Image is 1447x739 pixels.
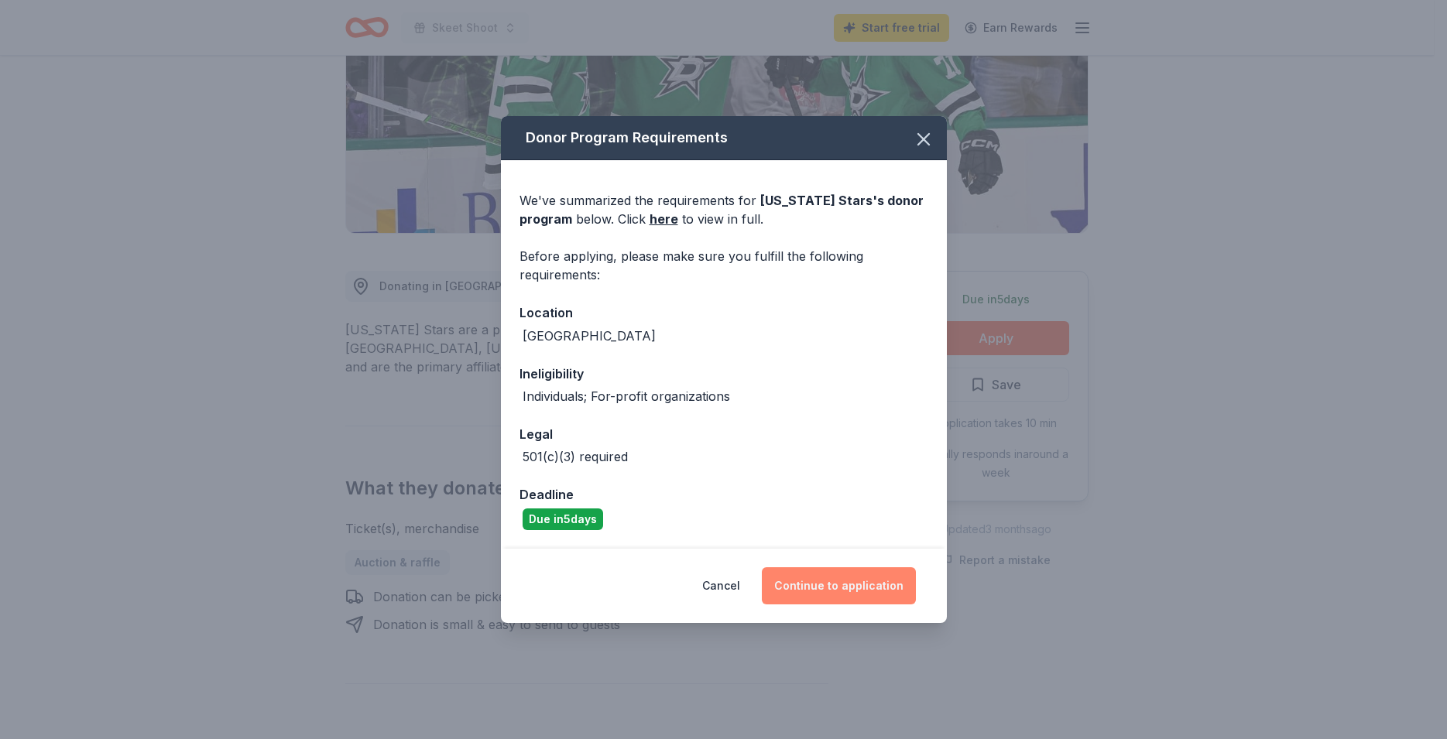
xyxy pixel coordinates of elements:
div: Ineligibility [519,364,928,384]
div: Deadline [519,484,928,505]
div: Legal [519,424,928,444]
button: Continue to application [762,567,916,604]
div: Due in 5 days [523,508,603,530]
div: [GEOGRAPHIC_DATA] [523,327,656,345]
div: Individuals; For-profit organizations [523,387,730,405]
button: Cancel [702,567,740,604]
div: Location [519,303,928,323]
div: We've summarized the requirements for below. Click to view in full. [519,191,928,228]
div: 501(c)(3) required [523,447,628,466]
a: here [650,210,678,228]
div: Donor Program Requirements [501,116,947,160]
div: Before applying, please make sure you fulfill the following requirements: [519,247,928,284]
